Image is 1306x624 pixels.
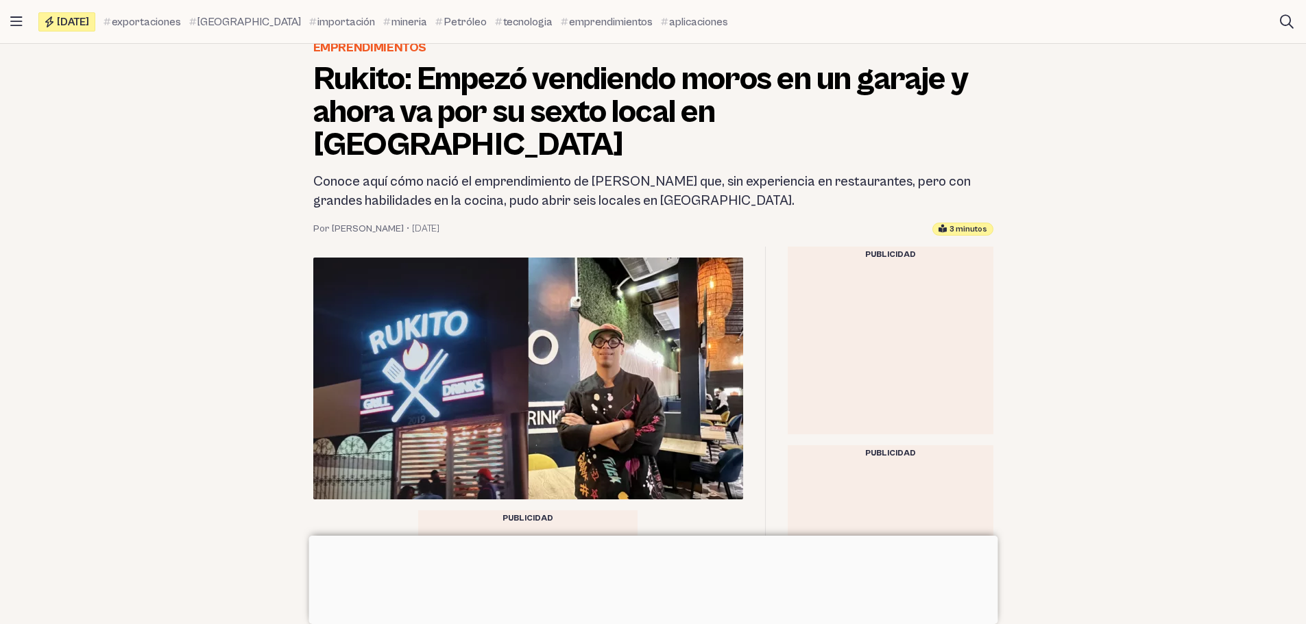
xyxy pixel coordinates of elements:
[309,536,997,621] iframe: Advertisement
[313,222,404,236] a: Por [PERSON_NAME]
[383,14,427,30] a: mineria
[112,14,181,30] span: exportaciones
[313,38,427,58] a: Emprendimientos
[503,14,553,30] span: tecnologia
[561,14,653,30] a: emprendimientos
[495,14,553,30] a: tecnologia
[444,14,487,30] span: Petróleo
[569,14,653,30] span: emprendimientos
[412,222,439,236] time: 14 julio, 2023 12:04
[309,14,375,30] a: importación
[788,263,993,434] iframe: Advertisement
[418,510,638,527] div: Publicidad
[788,445,993,462] div: Publicidad
[788,247,993,263] div: Publicidad
[661,14,728,30] a: aplicaciones
[313,258,743,499] img: rukito restaurante emprendimiento Guayaquil
[313,173,993,211] h2: Conoce aquí cómo nació el emprendimiento de [PERSON_NAME] que, sin experiencia en restaurantes, p...
[197,14,301,30] span: [GEOGRAPHIC_DATA]
[189,14,301,30] a: [GEOGRAPHIC_DATA]
[669,14,728,30] span: aplicaciones
[104,14,181,30] a: exportaciones
[313,63,993,162] h1: Rukito: Empezó vendiendo moros en un garaje y ahora va por su sexto local en [GEOGRAPHIC_DATA]
[57,16,89,27] span: [DATE]
[932,223,993,236] div: Tiempo estimado de lectura: 3 minutos
[435,14,487,30] a: Petróleo
[317,14,375,30] span: importación
[407,222,409,236] span: •
[391,14,427,30] span: mineria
